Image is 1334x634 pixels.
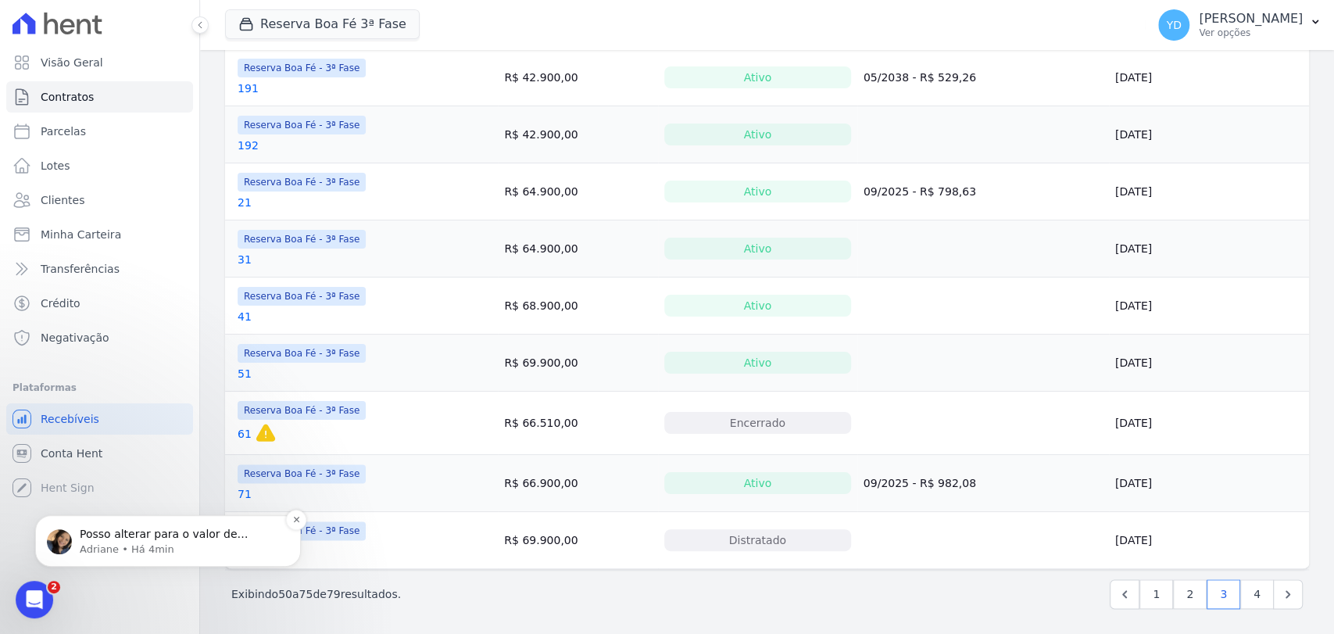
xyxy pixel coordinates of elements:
[664,181,851,202] div: Ativo
[6,81,193,113] a: Contratos
[1109,455,1309,512] td: [DATE]
[1109,392,1309,455] td: [DATE]
[238,366,252,381] a: 51
[1110,579,1139,609] a: Previous
[498,278,658,335] td: R$ 68.900,00
[864,71,976,84] a: 05/2038 - R$ 529,26
[864,477,976,489] a: 09/2025 - R$ 982,08
[6,322,193,353] a: Negativação
[23,99,289,150] div: message notification from Adriane, Há 4min. Posso alterar para o valor de R$755?
[48,581,60,593] span: 2
[327,588,341,600] span: 79
[238,173,366,192] span: Reserva Boa Fé - 3ª Fase
[664,472,851,494] div: Ativo
[498,49,658,106] td: R$ 42.900,00
[1273,579,1303,609] a: Next
[1109,220,1309,278] td: [DATE]
[41,330,109,346] span: Negativação
[6,219,193,250] a: Minha Carteira
[6,150,193,181] a: Lotes
[16,581,53,618] iframe: Intercom live chat
[238,344,366,363] span: Reserva Boa Fé - 3ª Fase
[238,116,366,134] span: Reserva Boa Fé - 3ª Fase
[498,220,658,278] td: R$ 64.900,00
[12,417,324,592] iframe: Intercom notifications mensagem
[498,455,658,512] td: R$ 66.900,00
[225,9,420,39] button: Reserva Boa Fé 3ª Fase
[1139,579,1173,609] a: 1
[498,392,658,455] td: R$ 66.510,00
[6,403,193,435] a: Recebíveis
[41,89,94,105] span: Contratos
[238,59,366,77] span: Reserva Boa Fé - 3ª Fase
[1199,27,1303,39] p: Ver opções
[6,288,193,319] a: Crédito
[1240,579,1274,609] a: 4
[664,352,851,374] div: Ativo
[41,192,84,208] span: Clientes
[6,184,193,216] a: Clientes
[6,438,193,469] a: Conta Hent
[1173,579,1207,609] a: 2
[664,529,851,551] div: Distratado
[41,296,80,311] span: Crédito
[1109,512,1309,569] td: [DATE]
[664,124,851,145] div: Ativo
[1146,3,1334,47] button: YD [PERSON_NAME] Ver opções
[6,116,193,147] a: Parcelas
[6,253,193,285] a: Transferências
[68,126,270,140] p: Message from Adriane, sent Há 4min
[238,138,259,153] a: 192
[498,335,658,392] td: R$ 69.900,00
[238,309,252,324] a: 41
[13,378,187,397] div: Plataformas
[68,110,270,126] p: Posso alterar para o valor de R$755?
[1109,163,1309,220] td: [DATE]
[864,185,976,198] a: 09/2025 - R$ 798,63
[498,106,658,163] td: R$ 42.900,00
[1207,579,1240,609] a: 3
[1166,20,1181,30] span: YD
[41,124,86,139] span: Parcelas
[35,113,60,138] img: Profile image for Adriane
[664,238,851,260] div: Ativo
[664,412,851,434] div: Encerrado
[1109,335,1309,392] td: [DATE]
[238,401,366,420] span: Reserva Boa Fé - 3ª Fase
[274,93,295,113] button: Dismiss notification
[498,512,658,569] td: R$ 69.900,00
[41,55,103,70] span: Visão Geral
[238,230,366,249] span: Reserva Boa Fé - 3ª Fase
[231,586,401,602] p: Exibindo a de resultados.
[41,158,70,174] span: Lotes
[278,588,292,600] span: 50
[1109,106,1309,163] td: [DATE]
[41,261,120,277] span: Transferências
[299,588,313,600] span: 75
[238,252,252,267] a: 31
[498,163,658,220] td: R$ 64.900,00
[6,47,193,78] a: Visão Geral
[1199,11,1303,27] p: [PERSON_NAME]
[664,66,851,88] div: Ativo
[238,195,252,210] a: 21
[41,227,121,242] span: Minha Carteira
[238,81,259,96] a: 191
[1109,49,1309,106] td: [DATE]
[238,287,366,306] span: Reserva Boa Fé - 3ª Fase
[1109,278,1309,335] td: [DATE]
[664,295,851,317] div: Ativo
[41,411,99,427] span: Recebíveis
